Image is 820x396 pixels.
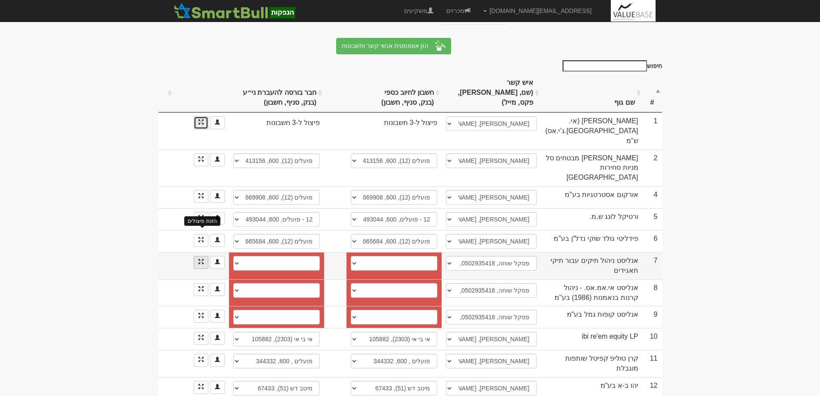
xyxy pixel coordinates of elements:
td: 4 [643,186,662,208]
th: חבר בורסה להעברת ני״ע (בנק, סניף, חשבון) : activate to sort column ascending [229,74,324,112]
td: קרן טוליפ קפיטל שותפות מוגבלת [541,350,643,377]
div: הזנת פיצולים [184,216,220,226]
img: SmartBull Logo [171,2,298,19]
td: [PERSON_NAME] מבטחים סל מניות סחירות [GEOGRAPHIC_DATA] [541,150,643,187]
td: אנליסט קופות גמל בע"מ [541,306,643,328]
label: חיפוש [560,60,662,72]
td: 8 [643,279,662,306]
div: פיצול ל-3 חשבונות [233,118,320,128]
th: חשבון לחיוב כספי (בנק, סניף, חשבון) : activate to sort column ascending [347,74,442,112]
td: אורקום אסטרטגיות בע"מ [541,186,643,208]
td: אנליסט ניהול תיקים עבור תיקי תאגידים [541,252,643,279]
th: : activate to sort column ascending [158,74,174,112]
td: ibi re'em equity LP [541,328,643,350]
td: 6 [643,230,662,252]
th: #: activate to sort column descending [643,74,662,112]
td: 5 [643,208,662,230]
a: הזנת פיצולים [194,256,208,269]
th: שם גוף : activate to sort column ascending [541,74,643,112]
td: פידליטי גולד שוקי נדל"ן בע"מ [541,230,643,252]
td: 9 [643,306,662,328]
span: הזן אוטומטית אנשי קשר וחשבונות [342,42,428,49]
input: חיפוש [563,60,647,72]
td: [PERSON_NAME] (אי.[GEOGRAPHIC_DATA].ג'י.אס) ש"מ [541,112,643,150]
div: פיצול ל-3 חשבונות [351,118,437,128]
td: 7 [643,252,662,279]
td: ורטיקל לונג ש.מ. [541,208,643,230]
button: הזן אוטומטית אנשי קשר וחשבונות [336,38,451,54]
th: איש קשר (שם, נייד, פקס, מייל) : activate to sort column ascending [442,74,541,112]
td: אנליסט אי.אמ.אס. - ניהול קרנות בנאמנות (1986) בע"מ [541,279,643,306]
td: 10 [643,328,662,350]
td: 11 [643,350,662,377]
td: 1 [643,112,662,150]
img: hat-and-magic-wand-white-24.png [435,41,446,51]
td: 2 [643,150,662,187]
